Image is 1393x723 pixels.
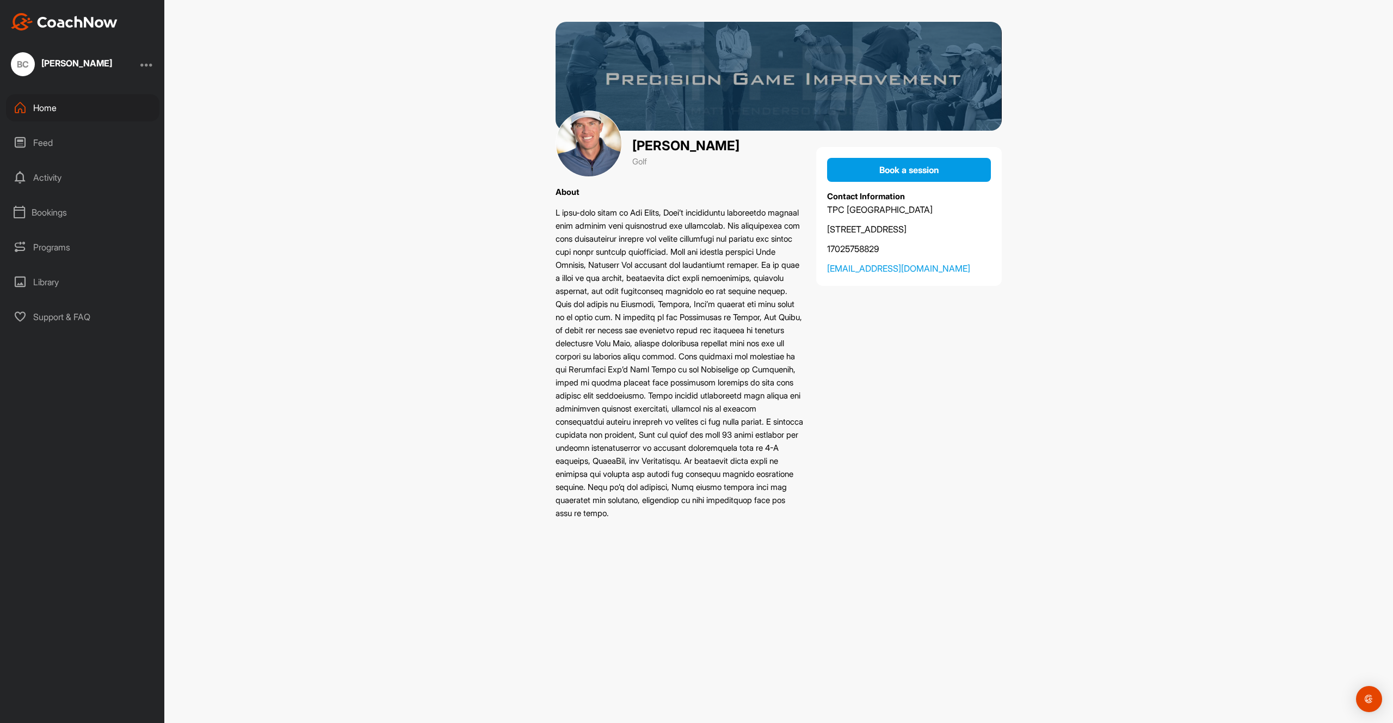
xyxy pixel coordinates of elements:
[556,111,622,177] img: cover
[6,303,159,330] div: Support & FAQ
[6,234,159,261] div: Programs
[827,262,991,275] a: [EMAIL_ADDRESS][DOMAIN_NAME]
[879,164,939,175] span: Book a session
[827,191,991,203] p: Contact Information
[41,59,112,68] div: [PERSON_NAME]
[11,52,35,76] div: BC
[6,199,159,226] div: Bookings
[827,242,991,255] a: 17025758829
[1356,686,1382,712] div: Open Intercom Messenger
[11,13,118,30] img: CoachNow
[6,268,159,296] div: Library
[556,187,580,197] label: About
[6,129,159,156] div: Feed
[6,94,159,121] div: Home
[6,164,159,191] div: Activity
[827,158,991,182] button: Book a session
[827,203,991,216] p: TPC [GEOGRAPHIC_DATA]
[632,136,739,156] p: [PERSON_NAME]
[827,223,991,236] p: [STREET_ADDRESS]
[556,206,803,520] p: L ipsu-dolo sitam co Adi Elits, Doei’t incididuntu laboreetdo magnaal enim adminim veni quisnostr...
[556,22,1002,131] img: cover
[632,156,739,168] p: Golf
